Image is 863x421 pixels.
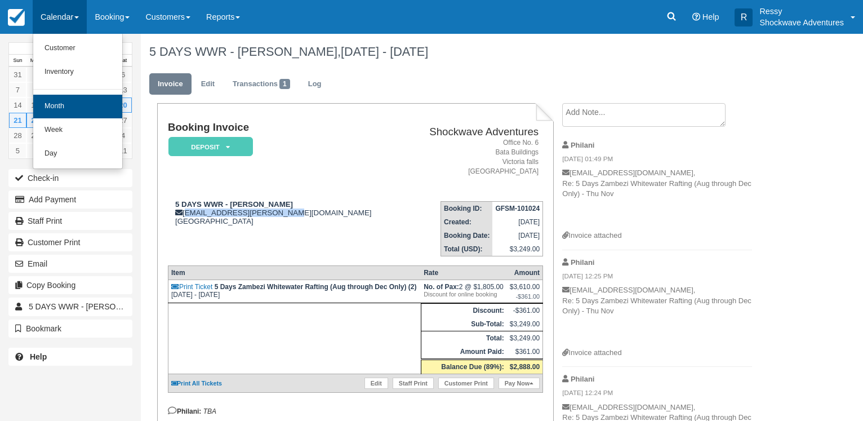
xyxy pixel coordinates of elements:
a: Edit [193,73,223,95]
a: 8 [26,82,44,98]
a: Day [33,142,122,166]
a: 27 [114,113,132,128]
a: Print Ticket [171,283,212,291]
span: 1 [279,79,290,89]
th: Amount [507,266,543,280]
a: 6 [114,67,132,82]
th: Total: [421,331,507,345]
p: [EMAIL_ADDRESS][DOMAIN_NAME], Re: 5 Days Zambezi Whitewater Rafting (Aug through Dec Only) - Thu Nov [562,168,752,231]
h1: Booking Invoice [168,122,405,134]
strong: $2,888.00 [510,363,540,371]
button: Copy Booking [8,276,132,294]
a: 4 [114,128,132,143]
a: 5 DAYS WWR - [PERSON_NAME] [8,298,132,316]
em: -$361.00 [510,293,540,300]
a: Pay Now [499,378,540,389]
em: [DATE] 01:49 PM [562,154,752,167]
strong: Philani: [168,407,201,415]
b: Help [30,352,47,361]
div: $3,610.00 [510,283,540,300]
i: Help [692,13,700,21]
th: Balance Due (89%): [421,360,507,374]
th: Mon [26,55,44,67]
td: 2 @ $1,805.00 [421,280,507,303]
strong: 5 Days Zambezi Whitewater Rafting (Aug through Dec Only) (2) [215,283,417,291]
td: $361.00 [507,345,543,360]
a: Log [300,73,330,95]
td: -$361.00 [507,304,543,318]
a: Customer [33,37,122,60]
span: [DATE] - [DATE] [341,45,428,59]
em: [DATE] 12:25 PM [562,272,752,284]
th: Sat [114,55,132,67]
a: Customer Print [438,378,494,389]
p: [EMAIL_ADDRESS][DOMAIN_NAME], Re: 5 Days Zambezi Whitewater Rafting (Aug through Dec Only) - Thu Nov [562,285,752,348]
a: 1 [26,67,44,82]
a: 7 [9,82,26,98]
strong: Philani [571,141,594,149]
th: Discount: [421,304,507,318]
td: $3,249.00 [507,331,543,345]
h2: Shockwave Adventures [410,126,539,138]
strong: Philani [571,258,594,267]
div: [EMAIL_ADDRESS][PERSON_NAME][DOMAIN_NAME] [GEOGRAPHIC_DATA] [168,200,405,225]
div: Invoice attached [562,348,752,358]
a: 15 [26,98,44,113]
a: 21 [9,113,26,128]
th: Item [168,266,421,280]
strong: Philani [571,375,594,383]
a: Week [33,118,122,142]
a: Deposit [168,136,249,157]
a: Transactions1 [224,73,299,95]
a: 6 [26,143,44,158]
address: Office No. 6 Bata Buildings Victoria falls [GEOGRAPHIC_DATA] [410,138,539,177]
button: Bookmark [8,320,132,338]
a: 28 [9,128,26,143]
a: 20 [114,98,132,113]
a: Staff Print [8,212,132,230]
button: Check-in [8,169,132,187]
h1: 5 DAYS WWR - [PERSON_NAME], [149,45,780,59]
th: Total (USD): [441,242,493,256]
p: Shockwave Adventures [759,17,844,28]
th: Rate [421,266,507,280]
th: Sub-Total: [421,317,507,331]
td: [DATE] [492,215,542,229]
button: Add Payment [8,190,132,209]
a: Inventory [33,60,122,84]
a: 5 [9,143,26,158]
td: $3,249.00 [492,242,542,256]
a: 22 [26,113,44,128]
button: Email [8,255,132,273]
div: Invoice attached [562,231,752,241]
th: Booking ID: [441,202,493,216]
a: Staff Print [393,378,434,389]
strong: 5 DAYS WWR - [PERSON_NAME] [175,200,293,209]
em: Discount for online booking [424,291,504,298]
th: Amount Paid: [421,345,507,360]
td: [DATE] - [DATE] [168,280,421,303]
th: Created: [441,215,493,229]
p: Ressy [759,6,844,17]
a: Month [33,95,122,118]
div: R [735,8,753,26]
a: Invoice [149,73,192,95]
em: Deposit [168,137,253,157]
a: 31 [9,67,26,82]
th: Sun [9,55,26,67]
td: [DATE] [492,229,542,242]
a: Customer Print [8,233,132,251]
a: 13 [114,82,132,98]
a: Edit [364,378,388,389]
em: [DATE] 12:24 PM [562,388,752,401]
span: 5 DAYS WWR - [PERSON_NAME] [29,302,151,311]
a: 29 [26,128,44,143]
em: TBA [203,407,216,415]
th: Booking Date: [441,229,493,242]
span: Help [702,12,719,21]
strong: No. of Pax [424,283,459,291]
a: 14 [9,98,26,113]
ul: Calendar [33,34,123,169]
img: checkfront-main-nav-mini-logo.png [8,9,25,26]
a: Print All Tickets [171,380,222,387]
